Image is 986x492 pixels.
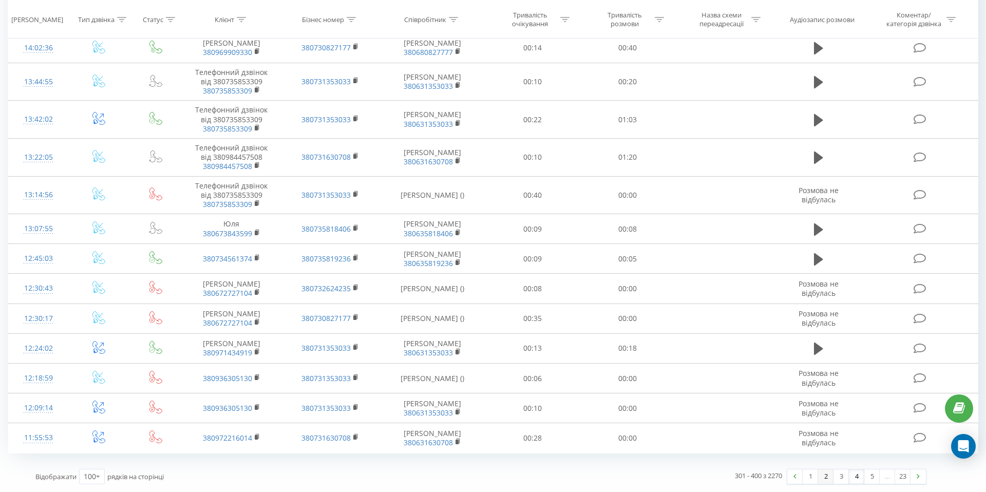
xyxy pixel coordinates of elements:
div: 14:02:36 [18,38,59,58]
td: 00:05 [580,244,674,274]
a: 380731353033 [301,190,351,200]
a: 4 [849,469,864,484]
div: 100 [84,471,96,482]
td: [PERSON_NAME] [379,138,485,176]
td: 00:08 [580,214,674,244]
div: 12:30:17 [18,309,59,329]
a: 380734561374 [203,254,252,263]
td: [PERSON_NAME] () [379,304,485,333]
td: 00:35 [485,304,580,333]
td: [PERSON_NAME] [379,214,485,244]
div: 13:07:55 [18,219,59,239]
a: 380631630708 [404,157,453,166]
div: 12:09:14 [18,398,59,418]
td: 00:00 [580,304,674,333]
span: Розмова не відбулась [799,309,839,328]
div: Тривалість розмови [597,11,652,28]
td: 00:13 [485,333,580,363]
a: 380735853309 [203,199,252,209]
div: Open Intercom Messenger [951,434,976,459]
a: 380631630708 [404,438,453,447]
div: 12:24:02 [18,338,59,358]
span: Розмова не відбулась [799,368,839,387]
div: Тип дзвінка [78,15,115,24]
a: 380969909330 [203,47,252,57]
div: 12:18:59 [18,368,59,388]
a: 380984457508 [203,161,252,171]
div: Назва схеми переадресації [694,11,749,28]
a: 380735853309 [203,86,252,96]
a: 380735818406 [301,224,351,234]
span: рядків на сторінці [107,472,164,481]
td: Телефонний дзвінок від 380735853309 [182,63,281,101]
a: 380731630708 [301,433,351,443]
div: 11:55:53 [18,428,59,448]
td: 00:00 [580,393,674,423]
div: Бізнес номер [302,15,344,24]
td: [PERSON_NAME] [379,101,485,139]
span: Відображати [35,472,77,481]
a: 380971434919 [203,348,252,357]
td: 00:10 [485,138,580,176]
span: Розмова не відбулась [799,279,839,298]
a: 380672727104 [203,318,252,328]
a: 380735819236 [301,254,351,263]
td: 00:09 [485,244,580,274]
td: [PERSON_NAME] [379,423,485,453]
a: 380731353033 [301,373,351,383]
a: 380735853309 [203,124,252,134]
a: 1 [803,469,818,484]
a: 380731353033 [301,343,351,353]
div: 13:42:02 [18,109,59,129]
a: 380680827777 [404,47,453,57]
td: 01:20 [580,138,674,176]
td: [PERSON_NAME] [379,333,485,363]
div: Аудіозапис розмови [790,15,855,24]
div: 12:45:03 [18,249,59,269]
div: 13:22:05 [18,147,59,167]
td: [PERSON_NAME] [182,33,281,63]
a: 380936305130 [203,403,252,413]
a: 380731630708 [301,152,351,162]
span: Розмова не відбулась [799,399,839,418]
td: 00:28 [485,423,580,453]
div: [PERSON_NAME] [11,15,63,24]
td: [PERSON_NAME] [182,304,281,333]
div: Тривалість очікування [503,11,558,28]
td: 00:20 [580,63,674,101]
td: [PERSON_NAME] [379,63,485,101]
a: 3 [833,469,849,484]
a: 380631353033 [404,408,453,418]
div: Співробітник [404,15,446,24]
td: Телефонний дзвінок від 380984457508 [182,138,281,176]
td: 00:40 [580,33,674,63]
td: [PERSON_NAME] [379,244,485,274]
td: 00:08 [485,274,580,304]
a: 5 [864,469,880,484]
div: 12:30:43 [18,278,59,298]
td: 00:10 [485,63,580,101]
a: 380731353033 [301,115,351,124]
a: 380731353033 [301,403,351,413]
span: Розмова не відбулась [799,428,839,447]
div: Коментар/категорія дзвінка [884,11,944,28]
a: 2 [818,469,833,484]
td: 00:00 [580,364,674,393]
td: [PERSON_NAME] [379,33,485,63]
div: 13:44:55 [18,72,59,92]
td: [PERSON_NAME] () [379,274,485,304]
td: 00:18 [580,333,674,363]
div: … [880,469,895,484]
td: [PERSON_NAME] () [379,176,485,214]
td: 01:03 [580,101,674,139]
td: Телефонний дзвінок від 380735853309 [182,101,281,139]
a: 380631353033 [404,348,453,357]
a: 380732624235 [301,283,351,293]
a: 380672727104 [203,288,252,298]
td: Телефонний дзвінок від 380735853309 [182,176,281,214]
a: 380631353033 [404,81,453,91]
td: 00:06 [485,364,580,393]
td: 00:09 [485,214,580,244]
td: [PERSON_NAME] [182,274,281,304]
td: 00:00 [580,423,674,453]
